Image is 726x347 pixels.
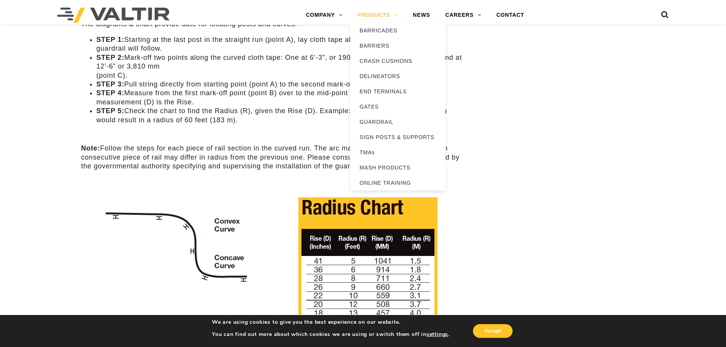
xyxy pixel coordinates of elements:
strong: Note: [81,144,100,152]
strong: STEP 4: [96,89,124,97]
a: NEWS [405,8,438,23]
a: CONTACT [489,8,532,23]
button: settings [426,331,448,338]
li: Mark-off two points along the curved cloth tape: One at 6’-3”, or 1905 mm (point B) and the secon... [96,53,463,80]
li: Check the chart to find the Radius (R), given the Rise (D). Example: a Rise of 4 inches (102 mm) ... [96,107,463,125]
a: DELINEATORS [350,69,446,84]
li: Measure from the first mark-off point (point B) over to the mid-point of the taut string. This me... [96,89,463,107]
a: BARRICADES [350,23,446,38]
strong: STEP 3: [96,80,124,88]
a: CAREERS [438,8,489,23]
a: TMAs [350,145,446,160]
button: Accept [473,324,513,338]
a: PRODUCTS [350,8,405,23]
p: You can find out more about which cookies we are using or switch them off in . [212,331,450,338]
strong: STEP 2: [96,54,124,61]
a: SIGN POSTS & SUPPORTS [350,130,446,145]
p: We are using cookies to give you the best experience on our website. [212,319,450,326]
a: COMPANY [298,8,350,23]
a: BARRIERS [350,38,446,53]
a: GUARDRAIL [350,114,446,130]
a: MASH PRODUCTS [350,160,446,175]
li: Starting at the last post in the straight run (point A), lay cloth tape along the path that the c... [96,35,463,53]
img: Valtir [57,8,170,23]
a: END TERMINALS [350,84,446,99]
strong: STEP 5: [96,107,124,115]
a: ONLINE TRAINING [350,175,446,190]
strong: STEP 1: [96,36,124,43]
li: Pull string directly from starting point (point A) to the second mark-off point (point C). [96,80,463,89]
a: CRASH CUSHIONS [350,53,446,69]
p: Follow the steps for each piece of rail section in the curved run. The arc may not be consistent ... [81,144,463,171]
a: GATES [350,99,446,114]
